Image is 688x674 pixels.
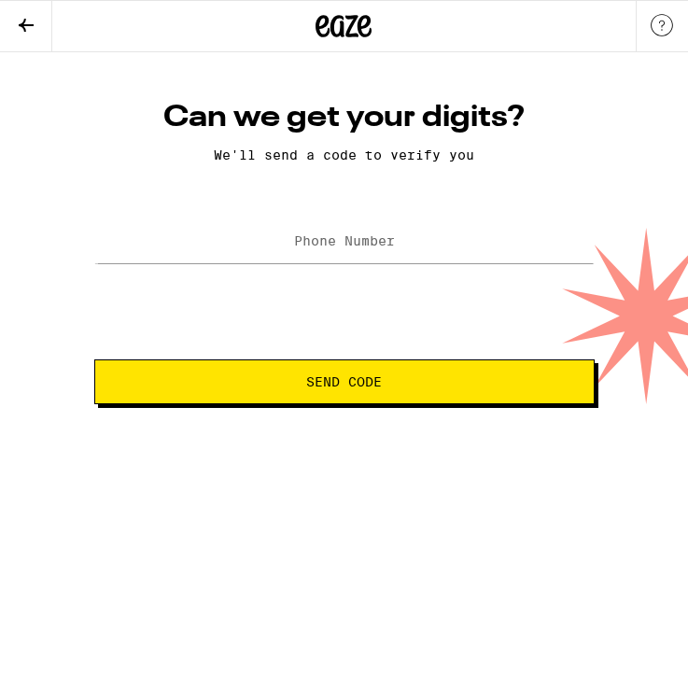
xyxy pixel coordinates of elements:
button: Send Code [94,359,595,404]
span: Hi. Need any help? [11,13,134,28]
p: We'll send a code to verify you [94,147,595,162]
label: Phone Number [294,233,395,248]
input: Phone Number [94,221,595,263]
span: Send Code [306,375,382,388]
h1: Can we get your digits? [94,99,595,136]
